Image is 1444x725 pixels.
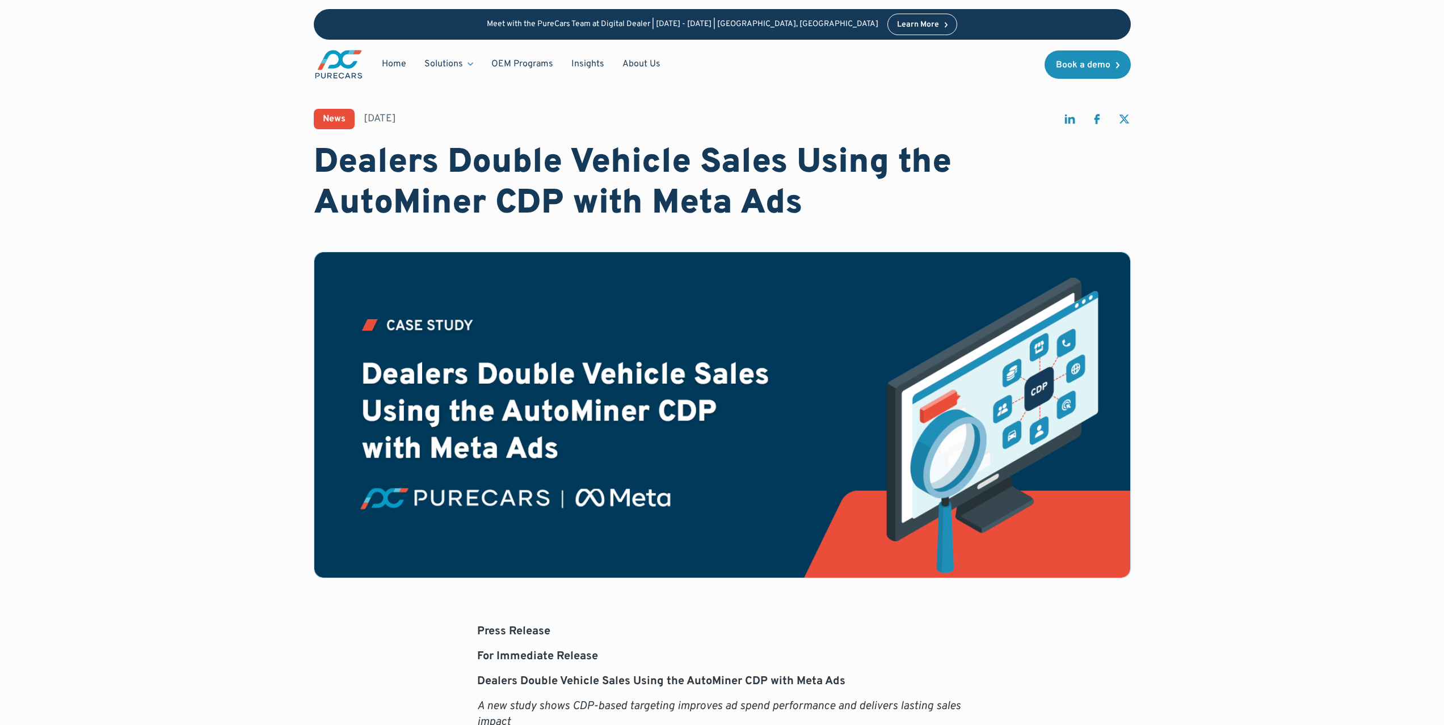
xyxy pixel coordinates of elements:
strong: For Immediate Release [477,649,598,664]
a: Learn More [887,14,958,35]
div: Learn More [897,21,939,29]
a: OEM Programs [482,53,562,75]
a: Home [373,53,415,75]
a: main [314,49,364,80]
a: Insights [562,53,613,75]
a: About Us [613,53,670,75]
a: share on facebook [1090,112,1104,131]
div: Solutions [424,58,463,70]
div: Book a demo [1056,61,1110,70]
a: Book a demo [1045,50,1131,79]
img: purecars logo [314,49,364,80]
div: [DATE] [364,112,396,126]
div: News [323,115,346,124]
h1: Dealers Double Vehicle Sales Using the AutoMiner CDP with Meta Ads [314,143,1131,224]
div: Solutions [415,53,482,75]
a: share on linkedin [1063,112,1076,131]
strong: Dealers Double Vehicle Sales Using the AutoMiner CDP with Meta Ads [477,674,845,689]
p: Meet with the PureCars Team at Digital Dealer | [DATE] - [DATE] | [GEOGRAPHIC_DATA], [GEOGRAPHIC_... [487,20,878,29]
strong: Press Release [477,624,550,639]
a: share on twitter [1117,112,1131,131]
